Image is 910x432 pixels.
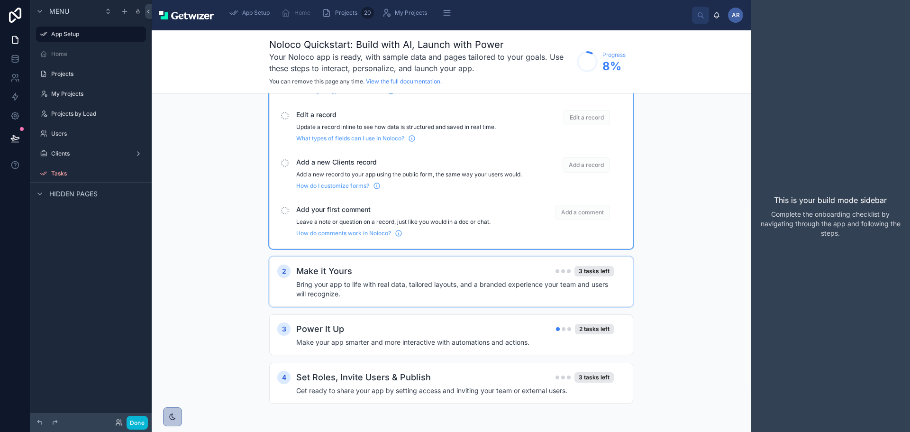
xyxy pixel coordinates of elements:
[51,90,144,98] label: My Projects
[49,189,98,199] span: Hidden pages
[51,110,144,118] label: Projects by Lead
[36,166,146,181] a: Tasks
[269,78,364,85] span: You can remove this page any time.
[36,86,146,101] a: My Projects
[36,66,146,82] a: Projects
[602,59,626,74] span: 8 %
[51,130,144,138] label: Users
[758,210,902,238] p: Complete the onboarding checklist by navigating through the app and following the steps.
[51,50,144,58] label: Home
[51,70,144,78] label: Projects
[319,4,377,21] a: Projects20
[269,38,572,51] h1: Noloco Quickstart: Build with AI, Launch with Power
[159,11,214,19] img: App logo
[395,9,427,17] span: My Projects
[774,194,887,206] p: This is your build mode sidebar
[335,9,357,17] span: Projects
[221,2,692,23] div: scrollable content
[269,51,572,74] h3: Your Noloco app is ready, with sample data and pages tailored to your goals. Use these steps to i...
[361,7,374,18] div: 20
[127,416,148,430] button: Done
[36,126,146,141] a: Users
[294,9,310,17] span: Home
[379,4,434,21] a: My Projects
[51,170,144,177] label: Tasks
[36,106,146,121] a: Projects by Lead
[51,30,140,38] label: App Setup
[602,51,626,59] span: Progress
[36,27,146,42] a: App Setup
[49,7,69,16] span: Menu
[51,150,131,157] label: Clients
[36,46,146,62] a: Home
[36,146,146,161] a: Clients
[278,4,317,21] a: Home
[366,78,442,85] a: View the full documentation.
[226,4,276,21] a: App Setup
[732,11,740,19] span: AR
[242,9,270,17] span: App Setup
